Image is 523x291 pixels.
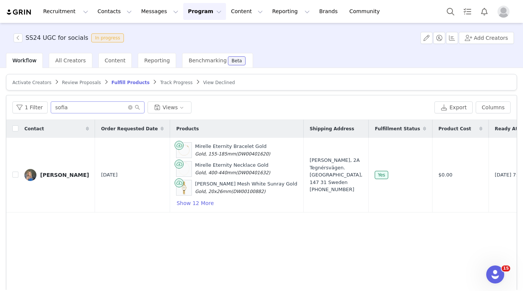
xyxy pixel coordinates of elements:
button: Profile [493,6,517,18]
div: Mirelle Eternity Bracelet Gold [195,143,270,157]
span: All Creators [55,57,86,63]
span: Workflow [12,57,36,63]
button: Notifications [476,3,493,20]
span: Contact [24,125,44,132]
span: Fulfillment Status [375,125,420,132]
button: Search [442,3,459,20]
div: Beta [232,59,242,63]
span: [DATE] [101,171,118,179]
span: Gold, 20x26mm [195,189,231,194]
span: Fulfill Products [112,80,150,85]
span: View Declined [203,80,235,85]
button: 1 Filter [12,101,48,113]
iframe: Intercom live chat [486,265,504,283]
span: Reporting [144,57,170,63]
button: Views [148,101,191,113]
img: grin logo [6,9,32,16]
div: Mirelle Eternity Necklace Gold [195,161,270,176]
span: Product Cost [439,125,471,132]
div: [PHONE_NUMBER] [310,186,363,193]
button: Export [434,101,473,113]
span: Review Proposals [62,80,101,85]
span: Yes [375,171,388,179]
span: Ready At [495,125,518,132]
button: Contacts [93,3,136,20]
span: (DW00401620) [236,151,270,157]
img: Product Image [176,161,191,176]
a: Brands [315,3,344,20]
img: e2f31385-c241-4880-bb0b-dfb408b426ae.jpg [24,169,36,181]
button: Recruitment [39,3,93,20]
span: (DW00401632) [236,170,270,175]
i: icon: search [135,105,140,110]
span: Products [176,125,199,132]
span: Gold, 155-185mm [195,151,236,157]
span: Activate Creators [12,80,51,85]
span: Order Requested Date [101,125,158,132]
span: Gold, 400-440mm [195,170,236,175]
a: Community [345,3,388,20]
div: [PERSON_NAME] [40,172,89,178]
span: Track Progress [160,80,192,85]
img: Product Image [176,143,191,158]
button: Reporting [268,3,314,20]
button: Show 12 More [176,199,214,208]
i: icon: close-circle [128,105,133,110]
span: (DW00100882) [231,189,266,194]
a: Tasks [459,3,476,20]
span: Content [105,57,126,63]
span: In progress [91,33,124,42]
button: Messages [137,3,183,20]
button: Program [183,3,226,20]
img: Product Image [176,180,191,195]
button: Columns [476,101,511,113]
img: placeholder-profile.jpg [497,6,509,18]
button: Content [226,3,267,20]
span: 15 [502,265,510,271]
span: [object Object] [14,33,127,42]
span: Shipping Address [310,125,354,132]
div: [PERSON_NAME], 2A Tegnérsvägen. [GEOGRAPHIC_DATA], 147 31 Sweden [310,157,363,193]
button: Add Creators [459,32,514,44]
span: Benchmarking [188,57,226,63]
a: [PERSON_NAME] [24,169,89,181]
h3: SS24 UGC for socials [26,33,88,42]
div: [PERSON_NAME] Mesh White Sunray Gold [195,180,297,195]
input: Search... [51,101,145,113]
